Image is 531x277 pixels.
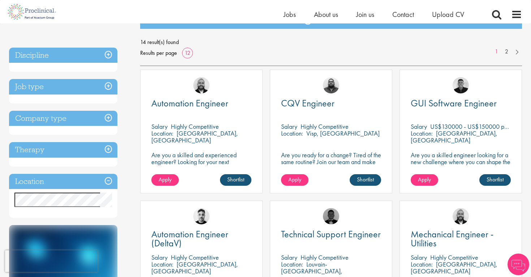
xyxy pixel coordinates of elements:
span: GUI Software Engineer [411,97,497,109]
img: Tom Stables [323,208,339,224]
a: Upload CV [432,10,464,19]
span: Apply [418,176,431,183]
a: Join us [356,10,374,19]
span: Technical Support Engineer [281,228,381,240]
a: Technical Support Engineer [281,230,381,239]
a: Automation Engineer (DeltaV) [151,230,251,248]
img: Chatbot [508,254,529,275]
a: Shortlist [479,174,511,186]
a: About us [314,10,338,19]
img: Jordan Kiely [193,77,210,93]
a: Automation Engineer [151,99,251,108]
a: Apply [281,174,308,186]
span: Automation Engineer [151,97,228,109]
a: Mechanical Engineer - Utilities [411,230,511,248]
a: Contact [392,10,414,19]
span: Automation Engineer (DeltaV) [151,228,228,249]
span: Salary [281,253,297,261]
a: 12 [182,49,193,57]
span: Location: [151,260,173,268]
span: Location: [411,260,433,268]
p: US$130000 - US$150000 per annum [430,122,527,131]
a: CQV Engineer [281,99,381,108]
span: Salary [151,253,168,261]
span: Location: [281,129,303,137]
h3: Discipline [9,48,117,63]
p: Highly Competitive [171,253,219,261]
span: 14 result(s) found [140,37,522,48]
a: 1 [491,48,502,56]
span: Location: [411,129,433,137]
span: Salary [411,253,427,261]
h3: Location [9,174,117,189]
iframe: reCAPTCHA [5,250,98,272]
p: [GEOGRAPHIC_DATA], [GEOGRAPHIC_DATA] [411,260,497,275]
img: Christian Andersen [453,77,469,93]
p: Highly Competitive [171,122,219,131]
span: Location: [281,260,303,268]
p: Visp, [GEOGRAPHIC_DATA] [306,129,380,137]
a: 2 [501,48,512,56]
h3: Company type [9,111,117,126]
a: Shortlist [350,174,381,186]
span: Salary [411,122,427,131]
img: Jordan Kiely [453,208,469,224]
span: CQV Engineer [281,97,334,109]
p: Are you ready for a change? Tired of the same routine? Join our team and make your mark in the in... [281,151,381,172]
p: [GEOGRAPHIC_DATA], [GEOGRAPHIC_DATA] [151,260,238,275]
p: [GEOGRAPHIC_DATA], [GEOGRAPHIC_DATA] [411,129,497,144]
img: Dean Fisher [193,208,210,224]
a: Shortlist [220,174,251,186]
p: [GEOGRAPHIC_DATA], [GEOGRAPHIC_DATA] [151,129,238,144]
span: Location: [151,129,173,137]
span: Mechanical Engineer - Utilities [411,228,493,249]
a: Jobs [284,10,296,19]
span: Salary [281,122,297,131]
a: Apply [151,174,179,186]
p: Are you a skilled engineer looking for a new challenge where you can shape the future of healthca... [411,151,511,179]
span: Salary [151,122,168,131]
a: Apply [411,174,438,186]
img: Ashley Bennett [323,77,339,93]
h3: Therapy [9,142,117,158]
p: Highly Competitive [430,253,478,261]
span: Apply [288,176,301,183]
a: GUI Software Engineer [411,99,511,108]
p: Highly Competitive [301,253,349,261]
span: Results per page [140,48,177,58]
p: Are you a skilled and experienced engineer? Looking for your next opportunity to assist with impa... [151,151,251,179]
h3: Job type [9,79,117,94]
p: Highly Competitive [301,122,349,131]
span: Apply [159,176,172,183]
